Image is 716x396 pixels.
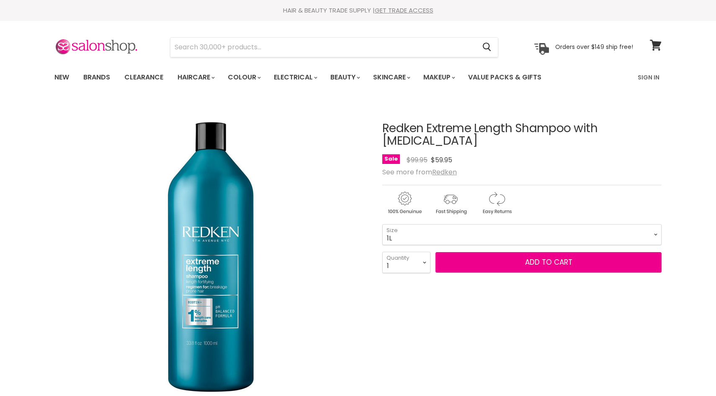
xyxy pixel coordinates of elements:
img: genuine.gif [382,190,427,216]
a: Electrical [268,69,322,86]
a: Haircare [171,69,220,86]
select: Quantity [382,252,430,273]
span: Add to cart [525,257,572,267]
span: $99.95 [407,155,428,165]
span: Sale [382,154,400,164]
a: Brands [77,69,116,86]
span: See more from [382,167,457,177]
img: shipping.gif [428,190,473,216]
input: Search [170,38,476,57]
h1: Redken Extreme Length Shampoo with [MEDICAL_DATA] [382,122,662,148]
a: Colour [221,69,266,86]
a: Makeup [417,69,460,86]
img: returns.gif [474,190,519,216]
span: $59.95 [431,155,452,165]
ul: Main menu [48,65,590,89]
a: Value Packs & Gifts [462,69,548,86]
a: Sign In [633,69,664,86]
a: Skincare [367,69,415,86]
div: HAIR & BEAUTY TRADE SUPPLY | [44,6,672,15]
form: Product [170,37,498,57]
button: Add to cart [435,252,662,273]
a: New [48,69,75,86]
a: GET TRADE ACCESS [375,6,433,15]
a: Redken [432,167,457,177]
a: Clearance [118,69,170,86]
a: Beauty [324,69,365,86]
button: Search [476,38,498,57]
p: Orders over $149 ship free! [555,43,633,51]
nav: Main [44,65,672,89]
